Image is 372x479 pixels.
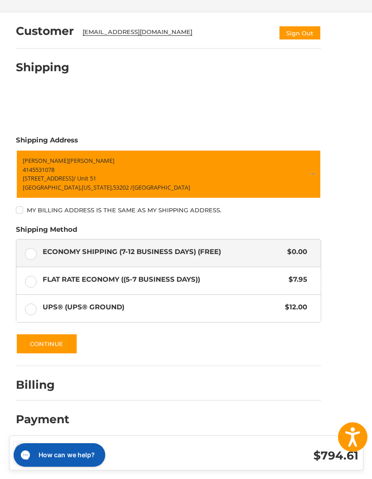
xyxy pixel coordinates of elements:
span: [GEOGRAPHIC_DATA] [132,183,190,191]
h3: $794.61 [202,449,358,463]
span: Economy Shipping (7-12 Business Days) (Free) [43,247,283,257]
span: $7.95 [284,274,308,285]
h2: Customer [16,24,74,38]
h2: Billing [16,378,69,392]
label: My billing address is the same as my shipping address. [16,206,321,214]
span: / Unit 51 [73,174,96,182]
legend: Shipping Address [16,135,78,150]
button: Continue [16,333,78,354]
span: Flat Rate Economy ((5-7 Business Days)) [43,274,284,285]
span: $12.00 [281,302,308,313]
h3: 2 Items [45,446,202,457]
h2: Shipping [16,60,69,74]
span: 53202 / [113,183,132,191]
span: $0.00 [283,247,308,257]
span: [STREET_ADDRESS] [23,174,73,182]
button: Sign Out [279,25,321,40]
h2: Payment [16,412,69,426]
span: [PERSON_NAME] [69,156,114,165]
legend: Shipping Method [16,225,77,239]
span: 4145531078 [23,165,54,173]
span: [PERSON_NAME] [23,156,69,165]
iframe: Gorgias live chat messenger [9,440,108,470]
span: UPS® (UPS® Ground) [43,302,281,313]
a: Enter or select a different address [16,150,321,199]
span: [GEOGRAPHIC_DATA], [23,183,82,191]
span: [US_STATE], [82,183,113,191]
